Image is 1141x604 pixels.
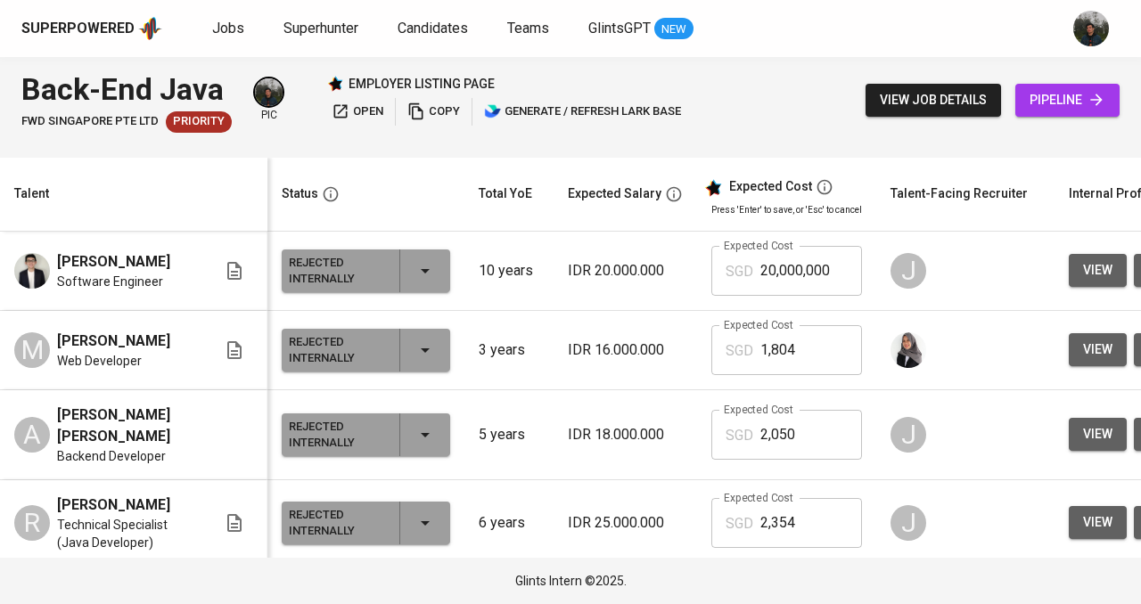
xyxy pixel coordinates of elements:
[283,18,362,40] a: Superhunter
[484,102,681,122] span: generate / refresh lark base
[57,273,163,290] span: Software Engineer
[866,84,1001,117] button: view job details
[21,15,162,42] a: Superpoweredapp logo
[726,425,753,446] p: SGD
[1083,259,1112,282] span: view
[398,20,468,37] span: Candidates
[14,332,50,368] div: M
[507,20,549,37] span: Teams
[479,339,539,361] p: 3 years
[726,513,753,535] p: SGD
[212,18,248,40] a: Jobs
[1069,506,1127,539] button: view
[479,260,539,282] p: 10 years
[891,417,926,453] div: J
[21,19,135,39] div: Superpowered
[289,251,385,290] div: Rejected Internally
[253,77,284,123] div: pic
[14,183,49,205] div: Talent
[568,512,683,534] p: IDR 25.000.000
[1083,423,1112,445] span: view
[1030,89,1105,111] span: pipeline
[726,261,753,282] p: SGD
[14,505,50,541] div: R
[891,505,926,541] div: J
[1073,11,1109,46] img: glenn@glints.com
[327,98,388,126] button: open
[14,417,50,453] div: A
[726,340,753,362] p: SGD
[282,183,318,205] div: Status
[282,502,450,544] button: Rejected Internally
[654,20,694,38] span: NEW
[332,102,383,122] span: open
[880,89,987,111] span: view job details
[289,415,385,454] div: Rejected Internally
[398,18,472,40] a: Candidates
[1015,84,1120,117] a: pipeline
[57,404,195,447] span: [PERSON_NAME] [PERSON_NAME]
[704,179,722,197] img: glints_star.svg
[212,20,244,37] span: Jobs
[327,76,343,92] img: Glints Star
[57,251,170,273] span: [PERSON_NAME]
[14,253,50,289] img: Dwi Ardi Irawan
[57,331,170,352] span: [PERSON_NAME]
[255,78,283,106] img: glenn@glints.com
[484,102,502,120] img: lark
[891,253,926,289] div: J
[403,98,464,126] button: copy
[289,331,385,370] div: Rejected Internally
[1083,339,1112,361] span: view
[479,424,539,445] p: 5 years
[479,512,539,534] p: 6 years
[480,98,685,126] button: lark generate / refresh lark base
[891,183,1028,205] div: Talent-Facing Recruiter
[282,413,450,456] button: Rejected Internally
[138,15,162,42] img: app logo
[711,203,862,216] p: Press 'Enter' to save, or 'Esc' to cancel
[166,111,232,133] div: New Job received from Demand Team
[729,179,812,195] div: Expected Cost
[57,352,142,370] span: Web Developer
[21,113,159,130] span: FWD Singapore Pte Ltd
[507,18,553,40] a: Teams
[282,249,450,292] button: Rejected Internally
[166,113,232,130] span: Priority
[588,20,651,37] span: GlintsGPT
[568,260,683,282] p: IDR 20.000.000
[289,503,385,543] div: Rejected Internally
[1069,418,1127,451] button: view
[57,494,170,516] span: [PERSON_NAME]
[891,332,926,368] img: sinta.windasari@glints.com
[282,329,450,371] button: Rejected Internally
[568,183,661,205] div: Expected Salary
[1083,511,1112,534] span: view
[57,516,195,551] span: Technical Specialist (Java Developer)
[349,75,495,93] p: employer listing page
[21,68,232,111] div: Back-End Java
[588,18,694,40] a: GlintsGPT NEW
[1069,254,1127,287] button: view
[568,339,683,361] p: IDR 16.000.000
[57,447,166,465] span: Backend Developer
[407,102,460,122] span: copy
[283,20,358,37] span: Superhunter
[479,183,532,205] div: Total YoE
[568,424,683,445] p: IDR 18.000.000
[1069,333,1127,366] button: view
